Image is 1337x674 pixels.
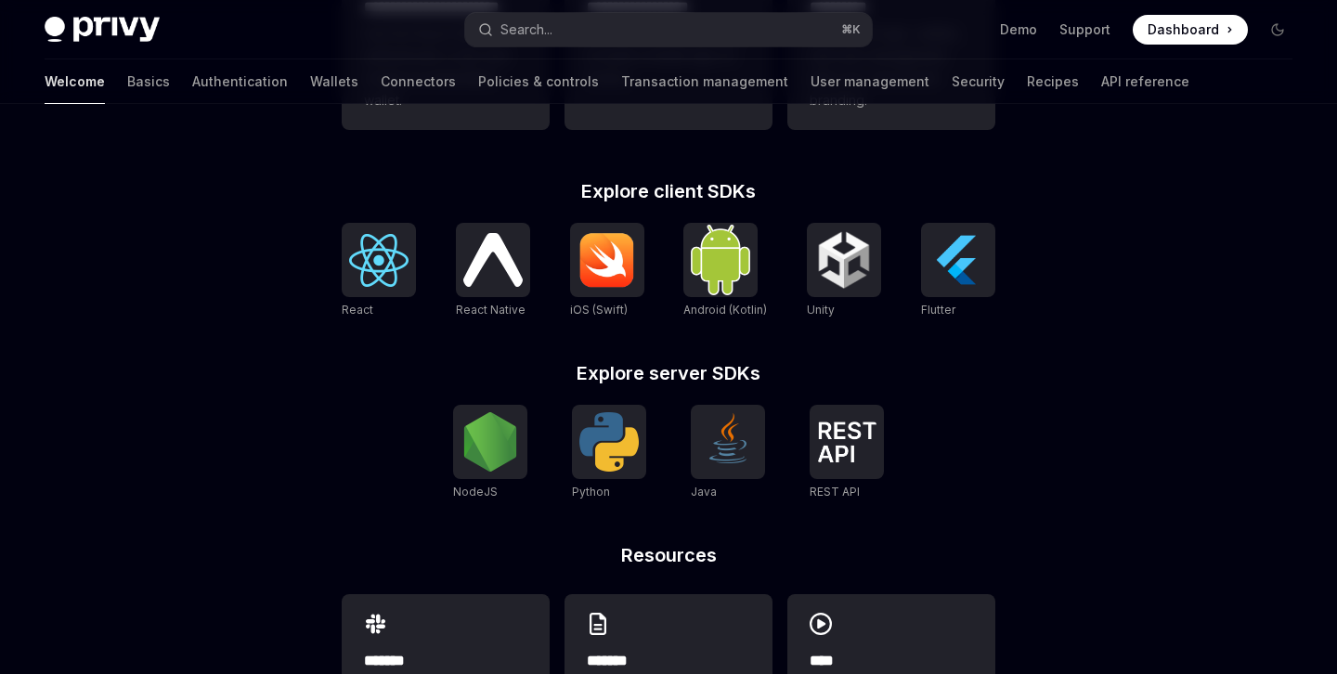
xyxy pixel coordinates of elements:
a: Wallets [310,59,358,104]
a: FlutterFlutter [921,223,995,319]
span: React [342,303,373,317]
img: Flutter [928,230,988,290]
img: Java [698,412,758,472]
a: Authentication [192,59,288,104]
span: NodeJS [453,485,498,499]
a: ReactReact [342,223,416,319]
a: Android (Kotlin)Android (Kotlin) [683,223,767,319]
img: iOS (Swift) [578,232,637,288]
h2: Resources [342,546,995,564]
img: Python [579,412,639,472]
a: Policies & controls [478,59,599,104]
a: Transaction management [621,59,788,104]
a: Support [1059,20,1110,39]
a: UnityUnity [807,223,881,319]
span: Python [572,485,610,499]
span: ⌘ K [841,22,861,37]
img: Unity [814,230,874,290]
img: React Native [463,233,523,286]
a: iOS (Swift)iOS (Swift) [570,223,644,319]
h2: Explore server SDKs [342,364,995,382]
button: Toggle dark mode [1263,15,1292,45]
button: Search...⌘K [465,13,871,46]
span: Java [691,485,717,499]
img: REST API [817,421,876,462]
img: Android (Kotlin) [691,225,750,294]
a: Demo [1000,20,1037,39]
a: NodeJSNodeJS [453,405,527,501]
a: API reference [1101,59,1189,104]
h2: Explore client SDKs [342,182,995,201]
span: iOS (Swift) [570,303,628,317]
span: Unity [807,303,835,317]
a: Security [952,59,1005,104]
img: dark logo [45,17,160,43]
a: User management [811,59,929,104]
span: Dashboard [1148,20,1219,39]
a: REST APIREST API [810,405,884,501]
a: Welcome [45,59,105,104]
a: Recipes [1027,59,1079,104]
a: React NativeReact Native [456,223,530,319]
a: PythonPython [572,405,646,501]
img: NodeJS [461,412,520,472]
span: Flutter [921,303,955,317]
a: Dashboard [1133,15,1248,45]
span: Android (Kotlin) [683,303,767,317]
a: JavaJava [691,405,765,501]
span: REST API [810,485,860,499]
a: Basics [127,59,170,104]
img: React [349,234,409,287]
div: Search... [500,19,552,41]
span: React Native [456,303,526,317]
a: Connectors [381,59,456,104]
